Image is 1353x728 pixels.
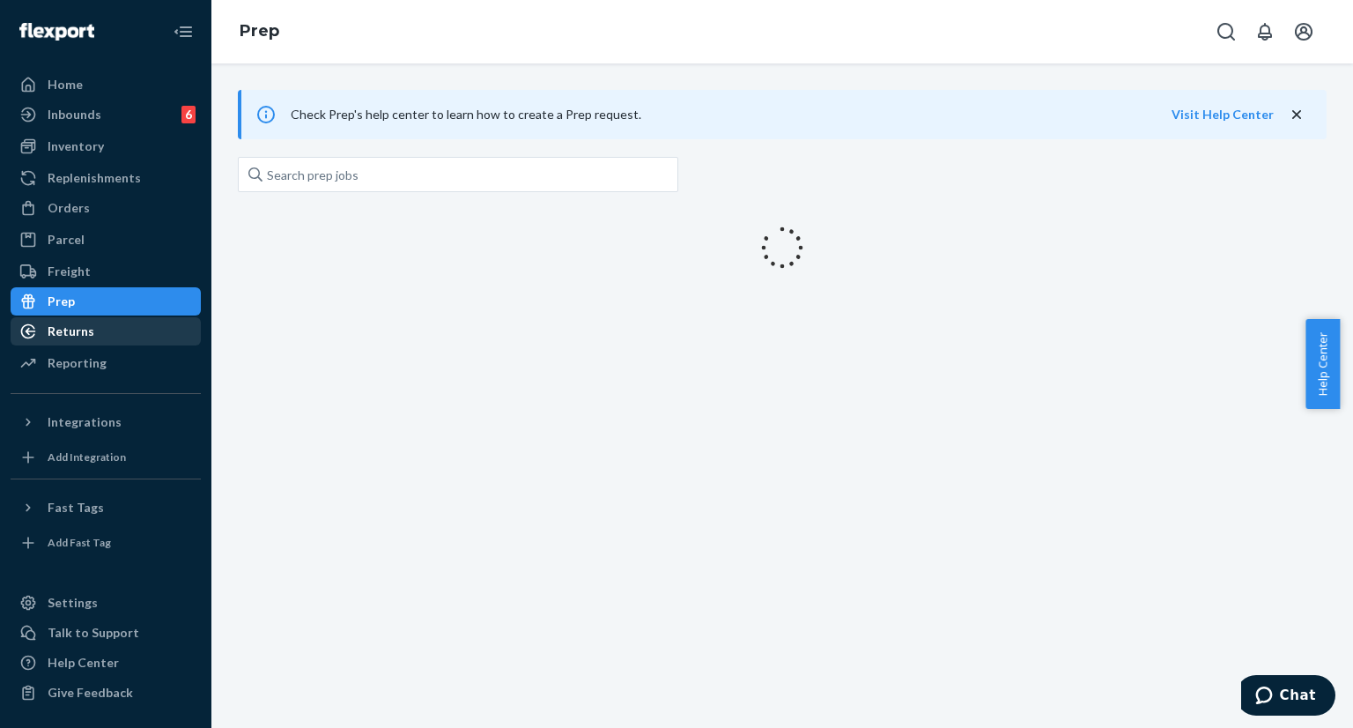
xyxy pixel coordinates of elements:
a: Parcel [11,226,201,254]
a: Returns [11,317,201,345]
div: Integrations [48,413,122,431]
div: Add Integration [48,449,126,464]
button: Open account menu [1286,14,1321,49]
a: Freight [11,257,201,286]
div: Reporting [48,354,107,372]
div: Settings [48,594,98,612]
a: Orders [11,194,201,222]
div: Freight [48,263,91,280]
div: Home [48,76,83,93]
a: Add Fast Tag [11,529,201,557]
div: Replenishments [48,169,141,187]
button: Help Center [1305,319,1340,409]
a: Prep [240,21,279,41]
a: Home [11,71,201,99]
a: Inbounds6 [11,100,201,129]
button: Talk to Support [11,619,201,647]
div: Talk to Support [48,624,139,642]
button: Visit Help Center [1172,106,1274,123]
iframe: Opens a widget where you can chat to one of our agents [1241,675,1335,719]
ol: breadcrumbs [225,6,293,57]
div: Returns [48,323,94,340]
a: Help Center [11,649,201,677]
button: Close Navigation [166,14,201,49]
button: Integrations [11,408,201,436]
div: 6 [181,106,196,123]
div: Parcel [48,231,85,249]
span: Check Prep's help center to learn how to create a Prep request. [291,107,641,122]
div: Inbounds [48,106,101,123]
a: Prep [11,287,201,316]
div: Add Fast Tag [48,535,111,550]
button: Open notifications [1247,14,1283,49]
div: Orders [48,199,90,217]
a: Replenishments [11,164,201,192]
a: Add Integration [11,443,201,472]
div: Inventory [48,137,104,155]
div: Give Feedback [48,684,133,702]
div: Fast Tags [48,499,104,516]
img: Flexport logo [19,23,94,41]
button: Fast Tags [11,494,201,522]
div: Help Center [48,654,119,672]
a: Settings [11,589,201,617]
input: Search prep jobs [238,157,678,192]
button: close [1288,106,1305,124]
button: Give Feedback [11,679,201,707]
a: Inventory [11,132,201,160]
div: Prep [48,293,75,310]
a: Reporting [11,349,201,377]
button: Open Search Box [1209,14,1244,49]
